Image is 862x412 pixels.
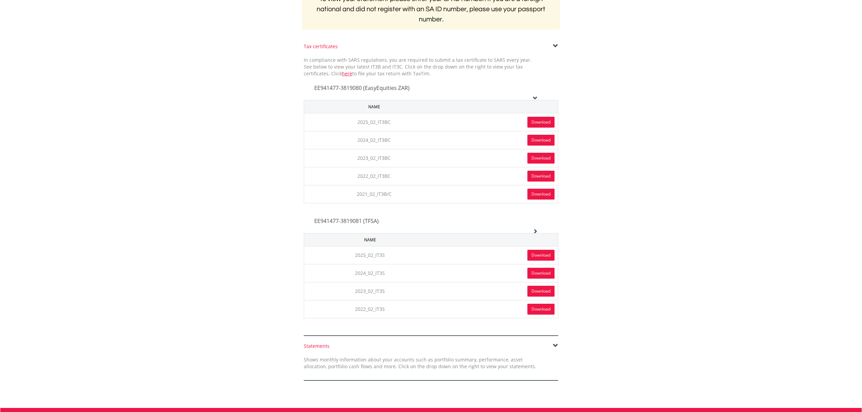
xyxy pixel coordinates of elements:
[304,300,436,318] td: 2022_02_IT3S
[304,131,444,149] td: 2024_02_IT3BC
[342,70,352,77] a: here
[527,304,555,315] a: Download
[304,233,436,246] th: Name
[527,189,555,200] a: Download
[304,43,558,50] div: Tax certificates
[304,57,531,77] span: In compliance with SARS regulations, you are required to submit a tax certificate to SARS every y...
[304,100,444,113] th: Name
[304,246,436,264] td: 2025_02_IT3S
[527,171,555,182] a: Download
[304,167,444,185] td: 2022_02_IT3BC
[304,282,436,300] td: 2023_02_IT3S
[304,343,558,350] div: Statements
[527,153,555,164] a: Download
[527,250,555,261] a: Download
[304,264,436,282] td: 2024_02_IT3S
[314,217,379,225] span: EE941477-3819081 (TFSA)
[527,286,555,297] a: Download
[527,135,555,146] a: Download
[314,84,410,92] span: EE941477-3819080 (EasyEquities ZAR)
[304,149,444,167] td: 2023_02_IT3BC
[304,185,444,203] td: 2021_02_IT3B/C
[527,117,555,128] a: Download
[304,113,444,131] td: 2025_02_IT3BC
[527,268,555,279] a: Download
[331,70,431,77] span: Click to file your tax return with TaxTim.
[299,356,541,370] div: Shows monthly information about your accounts such as portfolio summary, performance, asset alloc...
